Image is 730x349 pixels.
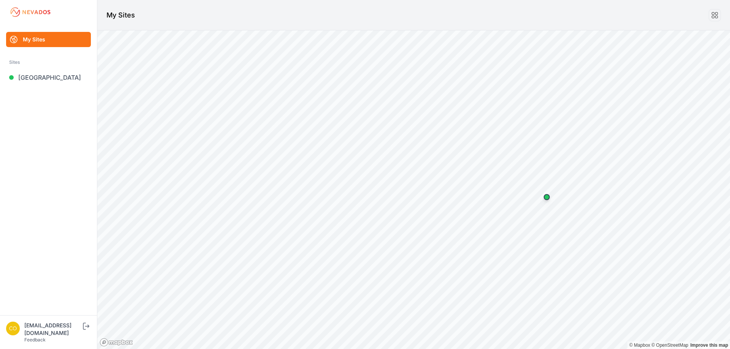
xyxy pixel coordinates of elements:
div: Sites [9,58,88,67]
img: controlroomoperator@invenergy.com [6,322,20,335]
a: OpenStreetMap [651,343,688,348]
a: [GEOGRAPHIC_DATA] [6,70,91,85]
canvas: Map [97,30,730,349]
div: Map marker [539,190,554,205]
img: Nevados [9,6,52,18]
a: Feedback [24,337,46,343]
a: Map feedback [690,343,728,348]
a: Mapbox logo [100,338,133,347]
h1: My Sites [106,10,135,21]
a: Mapbox [629,343,650,348]
div: [EMAIL_ADDRESS][DOMAIN_NAME] [24,322,81,337]
a: My Sites [6,32,91,47]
